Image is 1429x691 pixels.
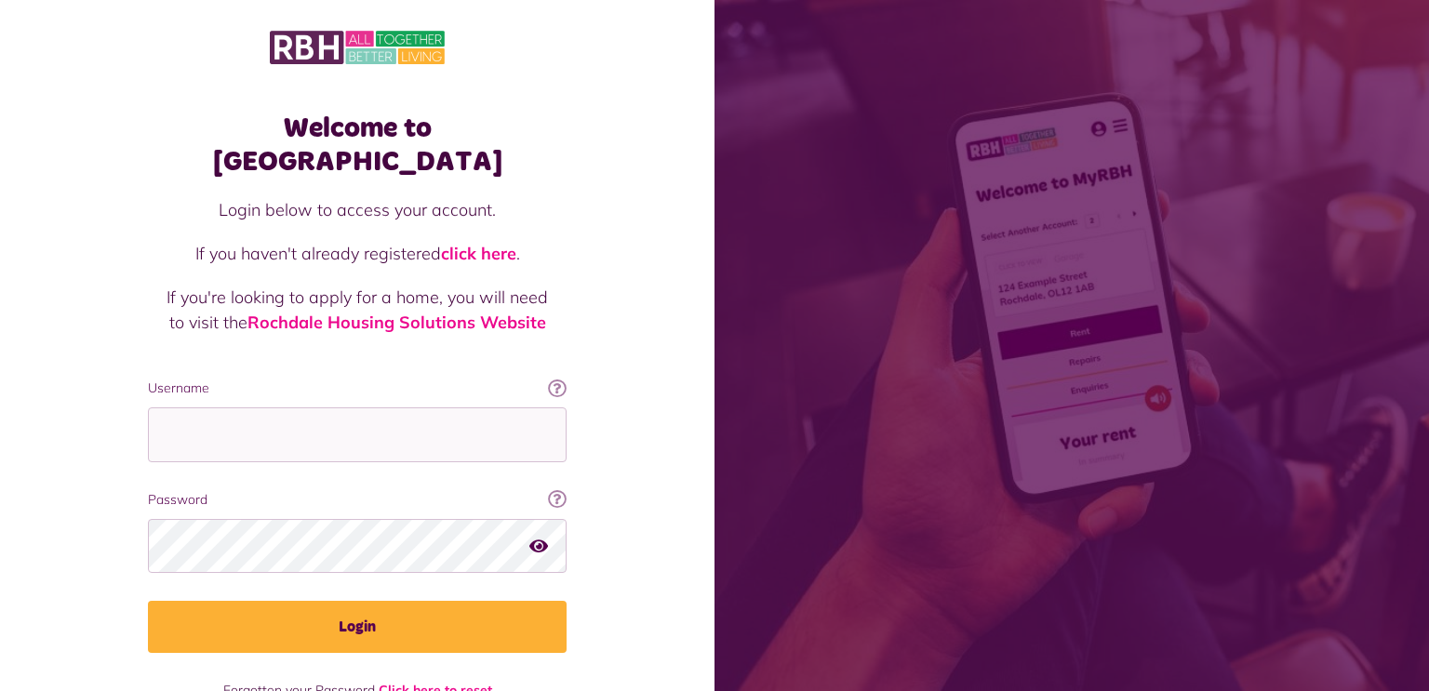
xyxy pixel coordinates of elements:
a: Rochdale Housing Solutions Website [247,312,546,333]
a: click here [441,243,516,264]
p: If you haven't already registered . [167,241,548,266]
p: Login below to access your account. [167,197,548,222]
img: MyRBH [270,28,445,67]
p: If you're looking to apply for a home, you will need to visit the [167,285,548,335]
h1: Welcome to [GEOGRAPHIC_DATA] [148,112,567,179]
button: Login [148,601,567,653]
label: Username [148,379,567,398]
label: Password [148,490,567,510]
